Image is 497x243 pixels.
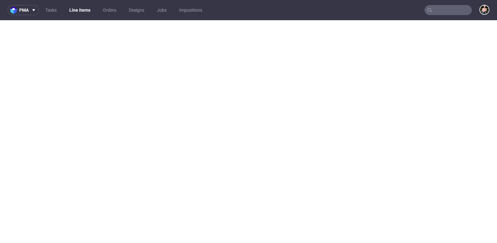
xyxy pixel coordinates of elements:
img: Marta Tomaszewska [480,5,489,14]
a: Line Items [66,5,94,15]
button: pma [8,5,39,15]
a: Tasks [42,5,60,15]
a: Designs [125,5,148,15]
img: logo [10,7,19,14]
a: Jobs [153,5,170,15]
a: Orders [99,5,120,15]
span: pma [19,8,29,12]
a: Impositions [175,5,206,15]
